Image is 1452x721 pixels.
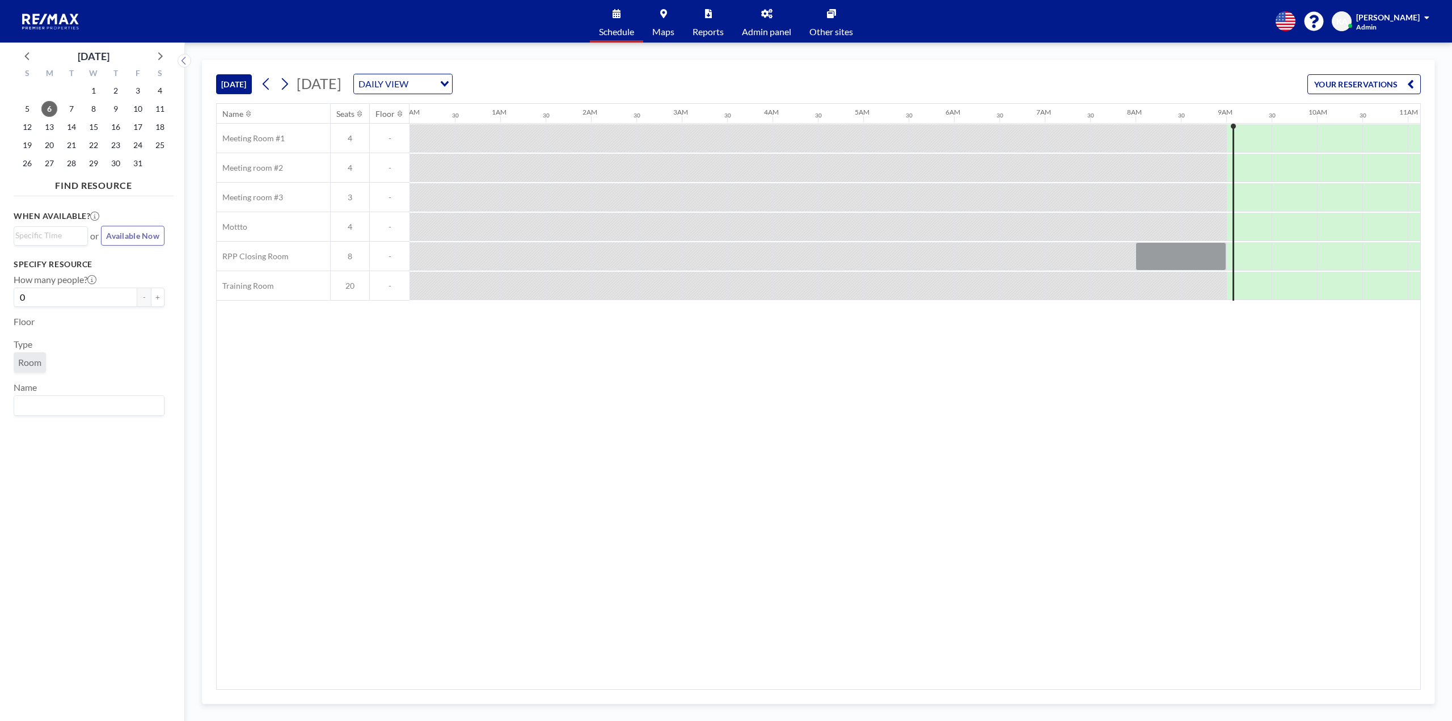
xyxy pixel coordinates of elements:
[331,133,369,144] span: 4
[15,229,81,242] input: Search for option
[906,112,913,119] div: 30
[152,137,168,153] span: Saturday, October 25, 2025
[331,222,369,232] span: 4
[19,155,35,171] span: Sunday, October 26, 2025
[86,101,102,117] span: Wednesday, October 8, 2025
[151,288,164,307] button: +
[815,112,822,119] div: 30
[809,27,853,36] span: Other sites
[217,133,285,144] span: Meeting Room #1
[64,155,79,171] span: Tuesday, October 28, 2025
[108,101,124,117] span: Thursday, October 9, 2025
[86,119,102,135] span: Wednesday, October 15, 2025
[90,230,99,242] span: or
[724,112,731,119] div: 30
[1087,112,1094,119] div: 30
[101,226,164,246] button: Available Now
[86,83,102,99] span: Wednesday, October 1, 2025
[14,316,35,327] label: Floor
[1356,12,1420,22] span: [PERSON_NAME]
[86,137,102,153] span: Wednesday, October 22, 2025
[130,137,146,153] span: Friday, October 24, 2025
[1360,112,1366,119] div: 30
[78,48,109,64] div: [DATE]
[1036,108,1051,116] div: 7AM
[217,222,247,232] span: Mottto
[543,112,550,119] div: 30
[18,357,41,368] span: Room
[41,101,57,117] span: Monday, October 6, 2025
[64,137,79,153] span: Tuesday, October 21, 2025
[130,155,146,171] span: Friday, October 31, 2025
[354,74,452,94] div: Search for option
[16,67,39,82] div: S
[742,27,791,36] span: Admin panel
[855,108,869,116] div: 5AM
[764,108,779,116] div: 4AM
[331,163,369,173] span: 4
[106,231,159,241] span: Available Now
[336,109,354,119] div: Seats
[19,119,35,135] span: Sunday, October 12, 2025
[108,137,124,153] span: Thursday, October 23, 2025
[41,155,57,171] span: Monday, October 27, 2025
[14,382,37,393] label: Name
[217,192,283,203] span: Meeting room #3
[108,83,124,99] span: Thursday, October 2, 2025
[370,192,410,203] span: -
[1307,74,1421,94] button: YOUR RESERVATIONS
[108,155,124,171] span: Thursday, October 30, 2025
[83,67,105,82] div: W
[370,281,410,291] span: -
[86,155,102,171] span: Wednesday, October 29, 2025
[14,274,96,285] label: How many people?
[401,108,420,116] div: 12AM
[19,137,35,153] span: Sunday, October 19, 2025
[14,259,164,269] h3: Specify resource
[412,77,433,91] input: Search for option
[492,108,506,116] div: 1AM
[375,109,395,119] div: Floor
[18,10,84,33] img: organization-logo
[370,163,410,173] span: -
[152,83,168,99] span: Saturday, October 4, 2025
[1399,108,1418,116] div: 11AM
[14,227,87,244] div: Search for option
[14,175,174,191] h4: FIND RESOURCE
[356,77,411,91] span: DAILY VIEW
[14,339,32,350] label: Type
[108,119,124,135] span: Thursday, October 16, 2025
[104,67,126,82] div: T
[693,27,724,36] span: Reports
[652,27,674,36] span: Maps
[222,109,243,119] div: Name
[1218,108,1232,116] div: 9AM
[452,112,459,119] div: 30
[1356,23,1377,31] span: Admin
[1178,112,1185,119] div: 30
[130,101,146,117] span: Friday, October 10, 2025
[152,119,168,135] span: Saturday, October 18, 2025
[946,108,960,116] div: 6AM
[130,119,146,135] span: Friday, October 17, 2025
[331,281,369,291] span: 20
[130,83,146,99] span: Friday, October 3, 2025
[634,112,640,119] div: 30
[297,75,341,92] span: [DATE]
[997,112,1003,119] div: 30
[61,67,83,82] div: T
[331,192,369,203] span: 3
[152,101,168,117] span: Saturday, October 11, 2025
[39,67,61,82] div: M
[370,222,410,232] span: -
[126,67,149,82] div: F
[41,119,57,135] span: Monday, October 13, 2025
[1336,16,1348,27] span: KA
[370,251,410,262] span: -
[19,101,35,117] span: Sunday, October 5, 2025
[1269,112,1276,119] div: 30
[673,108,688,116] div: 3AM
[1127,108,1142,116] div: 8AM
[64,119,79,135] span: Tuesday, October 14, 2025
[149,67,171,82] div: S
